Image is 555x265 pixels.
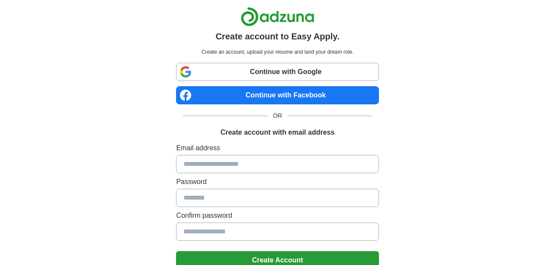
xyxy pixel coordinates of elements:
[176,143,379,153] label: Email address
[178,48,377,56] p: Create an account, upload your resume and land your dream role.
[268,111,287,120] span: OR
[220,127,334,138] h1: Create account with email address
[176,63,379,81] a: Continue with Google
[176,177,379,187] label: Password
[176,210,379,221] label: Confirm password
[241,7,314,26] img: Adzuna logo
[215,30,340,43] h1: Create account to Easy Apply.
[176,86,379,104] a: Continue with Facebook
